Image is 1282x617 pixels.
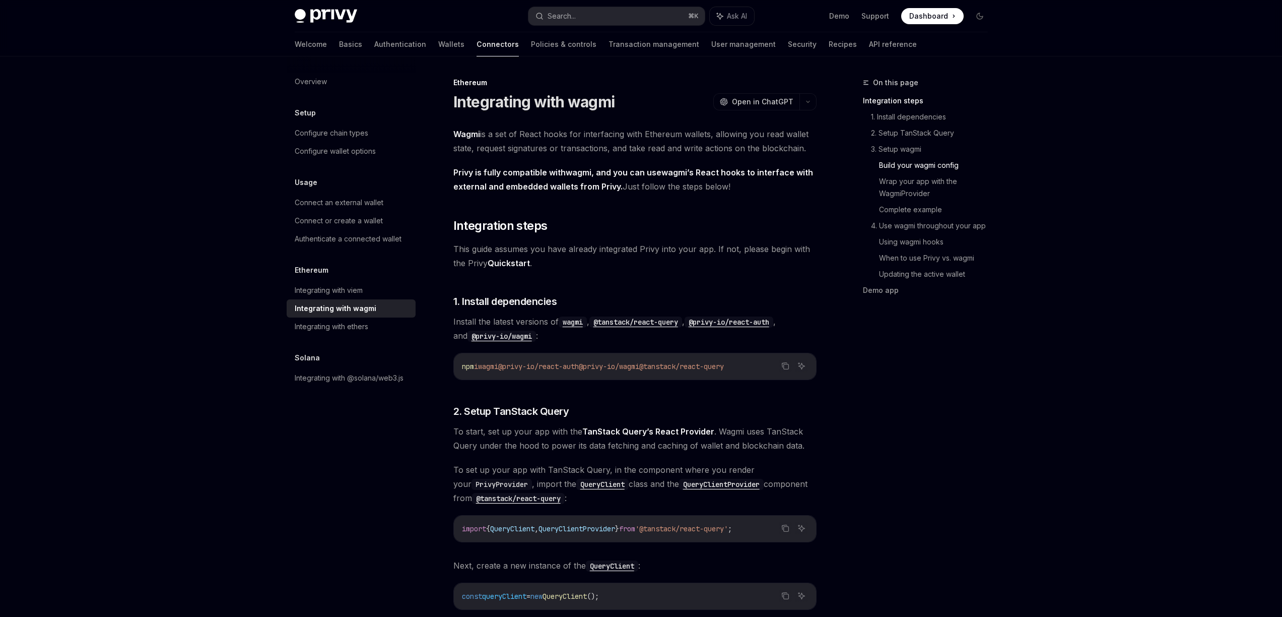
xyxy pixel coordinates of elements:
button: Ask AI [795,589,808,602]
a: QueryClient [576,479,629,489]
a: Integrating with ethers [287,318,416,336]
div: Integrating with wagmi [295,302,376,315]
span: Install the latest versions of , , , and : [453,315,817,343]
a: Configure chain types [287,124,416,142]
span: ; [728,524,732,533]
span: from [619,524,635,533]
a: Authenticate a connected wallet [287,230,416,248]
a: Updating the active wallet [879,266,996,282]
button: Search...⌘K [528,7,705,25]
a: Dashboard [901,8,964,24]
a: When to use Privy vs. wagmi [879,250,996,266]
h5: Ethereum [295,264,328,276]
span: QueryClient [490,524,534,533]
span: Ask AI [727,11,747,21]
span: wagmi [478,362,498,371]
a: wagmi [566,167,591,178]
a: Connectors [477,32,519,56]
a: API reference [869,32,917,56]
a: User management [711,32,776,56]
a: Complete example [879,202,996,218]
a: Demo [829,11,849,21]
span: QueryClientProvider [538,524,615,533]
div: Integrating with @solana/web3.js [295,372,403,384]
a: 4. Use wagmi throughout your app [871,218,996,234]
a: @privy-io/react-auth [685,317,773,327]
span: Open in ChatGPT [732,97,793,107]
span: queryClient [482,592,526,601]
a: QueryClientProvider [679,479,764,489]
a: Build your wagmi config [879,157,996,173]
a: @tanstack/react-query [589,317,682,327]
code: @privy-io/react-auth [685,317,773,328]
h5: Usage [295,176,317,189]
img: dark logo [295,9,357,23]
a: Wrap your app with the WagmiProvider [879,173,996,202]
div: Configure wallet options [295,145,376,157]
div: Integrating with ethers [295,321,368,333]
a: Integrating with viem [287,281,416,299]
a: Demo app [863,282,996,298]
a: Connect or create a wallet [287,212,416,230]
a: Quickstart [488,258,530,269]
code: @tanstack/react-query [589,317,682,328]
a: 1. Install dependencies [871,109,996,125]
div: Connect an external wallet [295,197,383,209]
a: Wagmi [453,129,480,140]
button: Copy the contents from the code block [779,589,792,602]
button: Copy the contents from the code block [779,359,792,373]
div: Authenticate a connected wallet [295,233,401,245]
h5: Setup [295,107,316,119]
code: QueryClient [576,479,629,490]
span: , [534,524,538,533]
a: QueryClient [586,561,638,571]
span: Just follow the steps below! [453,165,817,194]
span: const [462,592,482,601]
span: @privy-io/wagmi [579,362,639,371]
a: @tanstack/react-query [472,493,565,503]
span: 1. Install dependencies [453,294,557,308]
div: Configure chain types [295,127,368,139]
a: wagmi [661,167,687,178]
span: npm [462,362,474,371]
span: new [530,592,543,601]
a: Policies & controls [531,32,596,56]
a: Integrating with @solana/web3.js [287,369,416,387]
button: Ask AI [710,7,754,25]
span: (); [587,592,599,601]
div: Search... [548,10,576,22]
h5: Solana [295,352,320,364]
a: 2. Setup TanStack Query [871,125,996,141]
a: 3. Setup wagmi [871,141,996,157]
span: 2. Setup TanStack Query [453,404,569,418]
span: } [615,524,619,533]
span: is a set of React hooks for interfacing with Ethereum wallets, allowing you read wallet state, re... [453,127,817,155]
div: Integrating with viem [295,284,363,296]
span: = [526,592,530,601]
a: wagmi [559,317,587,327]
a: Authentication [374,32,426,56]
span: i [474,362,478,371]
span: { [486,524,490,533]
a: @privy-io/wagmi [467,331,536,341]
a: Using wagmi hooks [879,234,996,250]
button: Ask AI [795,522,808,535]
span: ⌘ K [688,12,699,20]
code: @privy-io/wagmi [467,331,536,342]
span: To set up your app with TanStack Query, in the component where you render your , import the class... [453,463,817,505]
code: QueryClientProvider [679,479,764,490]
code: PrivyProvider [471,479,532,490]
a: Overview [287,73,416,91]
a: Support [861,11,889,21]
a: Wallets [438,32,464,56]
a: Integrating with wagmi [287,299,416,318]
a: Welcome [295,32,327,56]
a: Configure wallet options [287,142,416,160]
strong: Privy is fully compatible with , and you can use ’s React hooks to interface with external and em... [453,167,813,192]
code: @tanstack/react-query [472,493,565,504]
span: QueryClient [543,592,587,601]
div: Connect or create a wallet [295,215,383,227]
a: Connect an external wallet [287,194,416,212]
span: import [462,524,486,533]
span: @privy-io/react-auth [498,362,579,371]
